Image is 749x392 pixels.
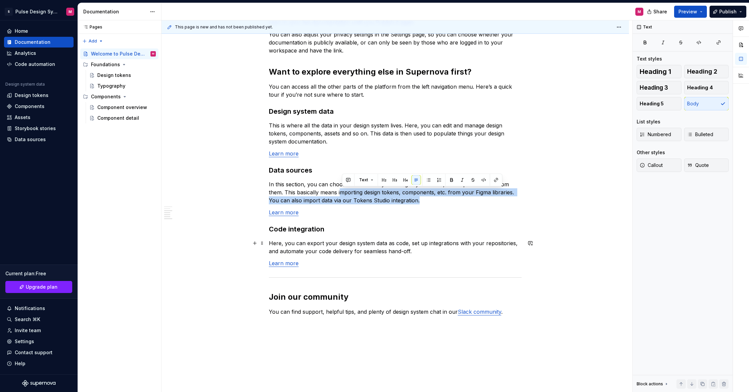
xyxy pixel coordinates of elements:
[640,84,668,91] span: Heading 3
[80,48,158,59] a: Welcome to Pulse Design SystemM
[684,159,729,172] button: Quote
[269,30,522,55] p: You can also adjust your privacy settings in the Settings page, so you can choose whether your do...
[637,81,681,94] button: Heading 3
[269,292,522,302] h2: Join our community
[269,121,522,145] p: This is where all the data in your design system lives. Here, you can edit and manage design toke...
[1,4,76,19] button: SPulse Design SystemM
[4,123,74,134] a: Storybook stories
[87,113,158,123] a: Component detail
[5,8,13,16] div: S
[269,150,299,157] a: Learn more
[15,50,36,57] div: Analytics
[80,48,158,123] div: Page tree
[356,175,377,185] button: Text
[80,59,158,70] div: Foundations
[15,103,44,110] div: Components
[359,177,368,183] span: Text
[4,90,74,101] a: Design tokens
[687,84,713,91] span: Heading 4
[97,115,139,121] div: Component detail
[710,6,746,18] button: Publish
[4,336,74,347] a: Settings
[97,83,125,89] div: Typography
[26,284,58,290] span: Upgrade plan
[4,325,74,336] a: Invite team
[637,149,665,156] div: Other styles
[15,28,28,34] div: Home
[87,70,158,81] a: Design tokens
[637,379,669,389] div: Block actions
[637,97,681,110] button: Heading 5
[15,8,58,15] div: Pulse Design System
[87,81,158,91] a: Typography
[89,38,97,44] span: Add
[269,180,522,204] p: In this section, you can choose sources for your design system data, and import content from them...
[4,134,74,145] a: Data sources
[719,8,737,15] span: Publish
[15,327,41,334] div: Invite team
[5,281,72,293] a: Upgrade plan
[674,6,707,18] button: Preview
[152,51,154,57] div: M
[15,316,40,323] div: Search ⌘K
[87,102,158,113] a: Component overview
[4,37,74,47] a: Documentation
[269,209,299,216] a: Learn more
[15,92,48,99] div: Design tokens
[687,162,709,169] span: Quote
[15,114,30,121] div: Assets
[269,83,522,99] p: You can access all the other parts of the platform from the left navigation menu. Here’s a quick ...
[269,67,522,77] h2: Want to explore everything else in Supernova first?
[80,24,102,30] div: Pages
[269,224,522,234] h3: Code integration
[684,128,729,141] button: Bulleted
[91,51,146,57] div: Welcome to Pulse Design System
[15,349,52,356] div: Contact support
[687,68,717,75] span: Heading 2
[637,118,660,125] div: List styles
[80,36,105,46] button: Add
[640,162,663,169] span: Callout
[15,360,25,367] div: Help
[22,380,56,387] svg: Supernova Logo
[640,68,671,75] span: Heading 1
[4,48,74,59] a: Analytics
[91,93,121,100] div: Components
[640,131,671,138] span: Numbered
[687,131,713,138] span: Bulleted
[91,61,120,68] div: Foundations
[69,9,72,14] div: M
[678,8,697,15] span: Preview
[4,101,74,112] a: Components
[5,270,72,277] div: Current plan : Free
[4,314,74,325] button: Search ⌘K
[269,107,522,116] h3: Design system data
[15,39,50,45] div: Documentation
[269,239,522,255] p: Here, you can export your design system data as code, set up integrations with your repositories,...
[684,65,729,78] button: Heading 2
[80,91,158,102] div: Components
[15,305,45,312] div: Notifications
[175,24,273,30] span: This page is new and has not been published yet.
[4,26,74,36] a: Home
[637,159,681,172] button: Callout
[638,9,641,14] div: M
[269,166,522,175] h3: Data sources
[97,72,131,79] div: Design tokens
[15,125,56,132] div: Storybook stories
[97,104,147,111] div: Component overview
[4,358,74,369] button: Help
[15,136,46,143] div: Data sources
[458,308,501,315] a: Slack community
[15,338,34,345] div: Settings
[4,303,74,314] button: Notifications
[83,8,146,15] div: Documentation
[5,82,45,87] div: Design system data
[637,128,681,141] button: Numbered
[637,381,663,387] div: Block actions
[637,56,662,62] div: Text styles
[269,308,522,316] p: You can find support, helpful tips, and plenty of design system chat in our .
[4,347,74,358] button: Contact support
[684,81,729,94] button: Heading 4
[15,61,55,68] div: Code automation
